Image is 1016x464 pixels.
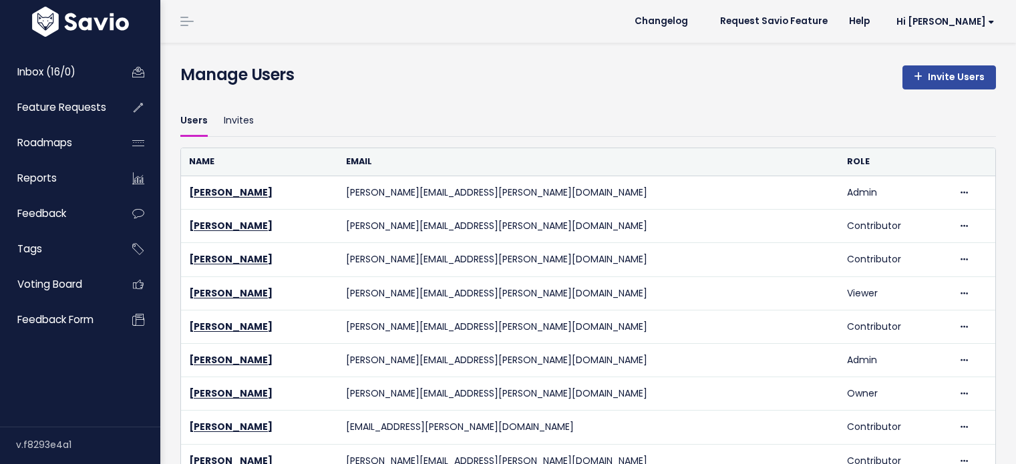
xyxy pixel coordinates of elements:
[338,276,839,310] td: [PERSON_NAME][EMAIL_ADDRESS][PERSON_NAME][DOMAIN_NAME]
[189,219,273,232] a: [PERSON_NAME]
[839,377,950,411] td: Owner
[189,286,273,300] a: [PERSON_NAME]
[17,136,72,150] span: Roadmaps
[17,171,57,185] span: Reports
[839,310,950,343] td: Contributor
[189,252,273,266] a: [PERSON_NAME]
[839,243,950,276] td: Contributor
[189,186,273,199] a: [PERSON_NAME]
[839,176,950,210] td: Admin
[3,198,111,229] a: Feedback
[338,243,839,276] td: [PERSON_NAME][EMAIL_ADDRESS][PERSON_NAME][DOMAIN_NAME]
[338,310,839,343] td: [PERSON_NAME][EMAIL_ADDRESS][PERSON_NAME][DOMAIN_NAME]
[181,148,338,176] th: Name
[338,343,839,377] td: [PERSON_NAME][EMAIL_ADDRESS][PERSON_NAME][DOMAIN_NAME]
[189,353,273,367] a: [PERSON_NAME]
[189,320,273,333] a: [PERSON_NAME]
[338,176,839,210] td: [PERSON_NAME][EMAIL_ADDRESS][PERSON_NAME][DOMAIN_NAME]
[839,210,950,243] td: Contributor
[17,277,82,291] span: Voting Board
[29,7,132,37] img: logo-white.9d6f32f41409.svg
[3,57,111,87] a: Inbox (16/0)
[839,148,950,176] th: Role
[17,100,106,114] span: Feature Requests
[839,411,950,444] td: Contributor
[3,92,111,123] a: Feature Requests
[338,411,839,444] td: [EMAIL_ADDRESS][PERSON_NAME][DOMAIN_NAME]
[3,269,111,300] a: Voting Board
[3,304,111,335] a: Feedback form
[902,65,996,89] a: Invite Users
[896,17,995,27] span: Hi [PERSON_NAME]
[17,65,75,79] span: Inbox (16/0)
[338,210,839,243] td: [PERSON_NAME][EMAIL_ADDRESS][PERSON_NAME][DOMAIN_NAME]
[3,163,111,194] a: Reports
[338,377,839,411] td: [PERSON_NAME][EMAIL_ADDRESS][PERSON_NAME][DOMAIN_NAME]
[839,343,950,377] td: Admin
[189,420,273,433] a: [PERSON_NAME]
[17,206,66,220] span: Feedback
[224,105,254,137] a: Invites
[180,63,294,87] h4: Manage Users
[16,427,160,462] div: v.f8293e4a1
[338,148,839,176] th: Email
[838,11,880,31] a: Help
[880,11,1005,32] a: Hi [PERSON_NAME]
[17,242,42,256] span: Tags
[180,105,208,137] a: Users
[635,17,688,26] span: Changelog
[3,234,111,264] a: Tags
[839,276,950,310] td: Viewer
[709,11,838,31] a: Request Savio Feature
[189,387,273,400] a: [PERSON_NAME]
[3,128,111,158] a: Roadmaps
[17,312,94,326] span: Feedback form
